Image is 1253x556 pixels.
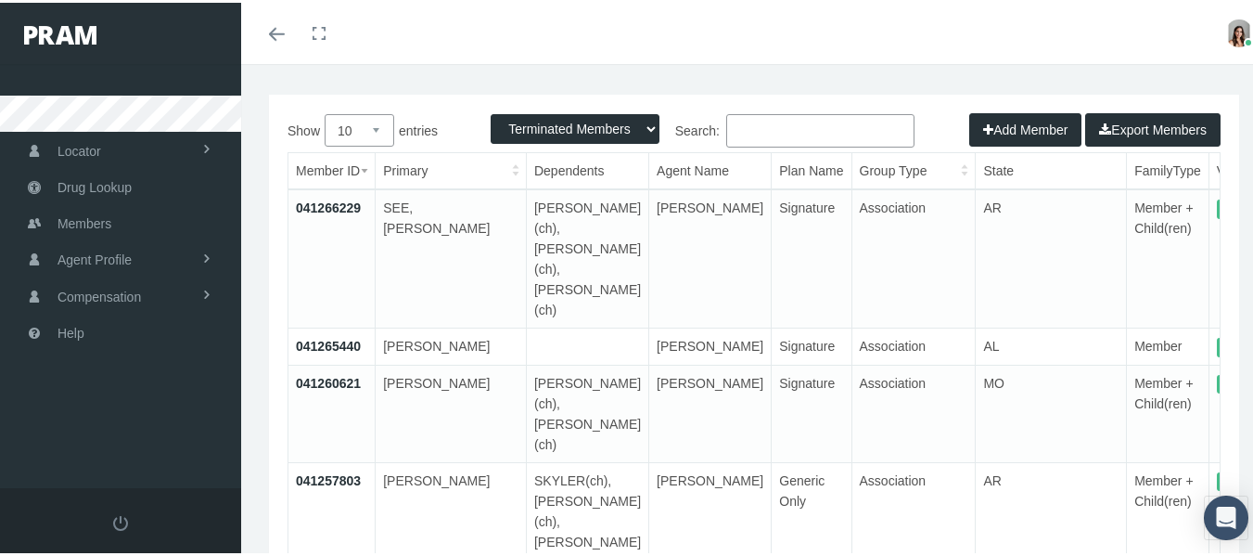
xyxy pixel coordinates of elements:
th: State [976,150,1127,187]
img: PRAM_20_x_78.png [24,23,96,42]
td: SEE, [PERSON_NAME] [376,187,527,326]
td: [PERSON_NAME] [376,362,527,459]
a: 041257803 [296,471,361,485]
label: Search: [754,111,914,145]
img: S_Profile_Picture_1109.jpeg [1225,17,1253,45]
th: FamilyType [1127,150,1209,187]
td: Association [851,362,976,459]
button: Export Members [1085,110,1221,144]
td: [PERSON_NAME](ch), [PERSON_NAME](ch), [PERSON_NAME](ch) [526,187,648,326]
th: Dependents [526,150,648,187]
td: [PERSON_NAME] [376,326,527,363]
span: Help [58,313,84,348]
td: MO [976,362,1127,459]
input: Search: [726,111,914,145]
td: Association [851,187,976,326]
span: Agent Profile [58,239,132,275]
th: Group Type: activate to sort column ascending [851,150,976,187]
span: Compensation [58,277,141,312]
th: Primary: activate to sort column ascending [376,150,527,187]
a: 041266229 [296,198,361,213]
th: Member ID: activate to sort column ascending [288,150,376,187]
span: Drug Lookup [58,167,132,202]
td: Association [851,326,976,363]
td: Member + Child(ren) [1127,187,1209,326]
td: [PERSON_NAME] [649,187,772,326]
th: Agent Name [649,150,772,187]
td: AR [976,187,1127,326]
td: Signature [772,362,851,459]
select: Showentries [325,111,394,144]
td: [PERSON_NAME] [649,362,772,459]
td: AL [976,326,1127,363]
td: Member + Child(ren) [1127,362,1209,459]
label: Show entries [288,111,754,144]
div: Open Intercom Messenger [1204,493,1248,537]
a: 041265440 [296,336,361,351]
th: Plan Name [772,150,851,187]
td: Member [1127,326,1209,363]
span: Members [58,203,111,239]
td: Signature [772,326,851,363]
a: 041260621 [296,373,361,388]
td: Signature [772,187,851,326]
td: [PERSON_NAME] [649,326,772,363]
td: [PERSON_NAME](ch), [PERSON_NAME](ch) [526,362,648,459]
span: Locator [58,131,101,166]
